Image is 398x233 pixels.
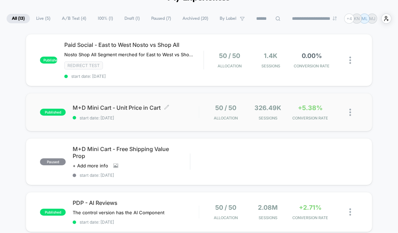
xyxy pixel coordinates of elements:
[219,52,240,59] span: 50 / 50
[215,204,236,211] span: 50 / 50
[252,64,290,68] span: Sessions
[333,16,337,20] img: end
[369,16,375,21] p: MJ
[31,14,56,23] span: Live ( 5 )
[73,199,198,206] span: PDP - AI Reviews
[64,61,103,69] span: Redirect Test
[7,14,30,23] span: All ( 13 )
[92,14,118,23] span: 100% ( 1 )
[349,109,351,116] img: close
[291,215,330,220] span: CONVERSION RATE
[215,104,236,111] span: 50 / 50
[146,14,176,23] span: Paused ( 7 )
[293,64,331,68] span: CONVERSION RATE
[220,16,236,21] span: By Label
[73,104,198,111] span: M+D Mini Cart - Unit Price in Cart
[73,163,108,168] span: + Add more info
[57,14,91,23] span: A/B Test ( 4 )
[218,64,242,68] span: Allocation
[40,158,66,165] span: paused
[302,52,322,59] span: 0.00%
[64,41,203,48] span: Paid Social - East to West Nosto vs Shop All
[249,215,287,220] span: Sessions
[40,209,66,216] span: published
[254,104,281,111] span: 326.49k
[214,215,238,220] span: Allocation
[298,104,323,111] span: +5.38%
[119,14,145,23] span: Draft ( 1 )
[73,145,190,159] span: M+D Mini Cart - Free Shipping Value Prop
[40,57,57,64] span: published
[344,14,354,24] div: + 4
[177,14,213,23] span: Archived ( 20 )
[249,116,287,120] span: Sessions
[64,52,193,57] span: Nosto Shop All Segment merched for East to West vs Shop All Standard
[64,74,203,79] span: start date: [DATE]
[73,210,164,215] span: The control version has the AI Component
[354,16,360,21] p: KN
[349,208,351,216] img: close
[258,204,278,211] span: 2.08M
[73,173,190,178] span: start date: [DATE]
[264,52,277,59] span: 1.4k
[214,116,238,120] span: Allocation
[73,219,198,225] span: start date: [DATE]
[291,116,330,120] span: CONVERSION RATE
[73,115,198,120] span: start date: [DATE]
[299,204,322,211] span: +2.71%
[349,57,351,64] img: close
[40,109,66,116] span: published
[362,16,368,21] p: ML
